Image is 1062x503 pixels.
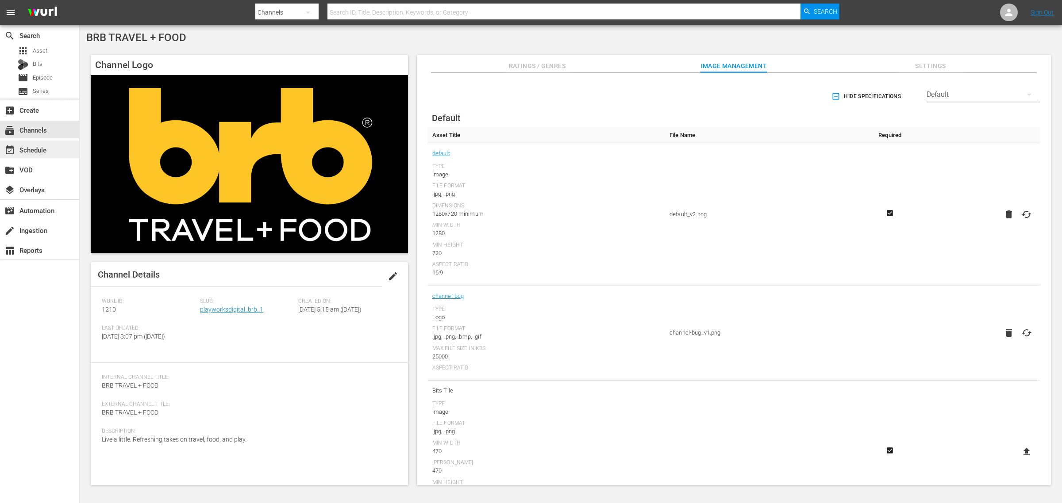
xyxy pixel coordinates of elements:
[102,409,158,416] span: BRB TRAVEL + FOOD
[18,72,28,83] span: Episode
[432,447,661,456] div: 470
[4,245,15,256] span: Reports
[432,325,661,332] div: File Format
[432,183,661,190] div: File Format
[432,190,661,198] div: .jpg, .png
[432,290,464,302] a: channel-bug
[33,60,42,69] span: Bits
[200,306,263,313] a: playworksdigital_brb_1
[102,401,392,408] span: External Channel Title:
[665,143,865,286] td: default_v2.png
[4,145,15,156] span: Schedule
[18,86,28,97] span: Series
[18,59,28,70] div: Bits
[800,4,839,19] button: Search
[814,4,837,19] span: Search
[428,127,665,143] th: Asset Title
[432,163,661,170] div: Type
[91,75,408,253] img: BRB TRAVEL + FOOD
[700,61,767,72] span: Image Management
[432,313,661,322] div: Logo
[432,352,661,361] div: 25000
[98,269,160,280] span: Channel Details
[927,82,1040,107] div: Default
[432,261,661,268] div: Aspect Ratio
[432,440,661,447] div: Min Width
[382,266,404,287] button: edit
[102,325,196,332] span: Last Updated:
[432,459,661,466] div: [PERSON_NAME]
[102,306,116,313] span: 1210
[18,46,28,56] span: Asset
[4,30,15,41] span: Search
[5,7,16,18] span: menu
[102,298,196,305] span: Wurl ID:
[504,61,570,72] span: Ratings / Genres
[665,127,865,143] th: File Name
[102,436,246,443] span: Live a little. Refreshing takes on travel, food, and play.
[432,420,661,427] div: File Format
[432,466,661,475] div: 470
[102,428,392,435] span: Description:
[4,125,15,136] span: Channels
[91,55,408,75] h4: Channel Logo
[432,427,661,436] div: .jpg, .png
[432,210,661,218] div: 1280x720 minimum
[21,2,64,23] img: ans4CAIJ8jUAAAAAAAAAAAAAAAAAAAAAAAAgQb4GAAAAAAAAAAAAAAAAAAAAAAAAJMjXAAAAAAAAAAAAAAAAAAAAAAAAgAT5G...
[102,382,158,389] span: BRB TRAVEL + FOOD
[33,46,47,55] span: Asset
[885,209,895,217] svg: Required
[885,446,895,454] svg: Required
[432,148,450,159] a: default
[1031,9,1054,16] a: Sign Out
[432,242,661,249] div: Min Height
[897,61,964,72] span: Settings
[200,298,294,305] span: Slug:
[833,92,901,101] span: Hide Specifications
[432,249,661,258] div: 720
[432,479,661,486] div: Min Height
[102,333,165,340] span: [DATE] 3:07 pm ([DATE])
[665,286,865,381] td: channel-bug_v1.png
[4,225,15,236] span: Ingestion
[86,31,186,44] span: BRB TRAVEL + FOOD
[432,400,661,408] div: Type
[432,268,661,277] div: 16:9
[4,185,15,195] span: Overlays
[432,408,661,416] div: Image
[432,365,661,372] div: Aspect Ratio
[298,306,362,313] span: [DATE] 5:15 am ([DATE])
[830,84,904,109] button: Hide Specifications
[388,271,398,282] span: edit
[432,306,661,313] div: Type
[432,345,661,352] div: Max File Size In Kbs
[432,385,661,396] span: Bits Tile
[33,73,53,82] span: Episode
[865,127,915,143] th: Required
[432,170,661,179] div: Image
[432,222,661,229] div: Min Width
[298,298,392,305] span: Created On:
[432,113,461,123] span: Default
[33,87,49,95] span: Series
[432,202,661,210] div: Dimensions
[4,206,15,216] span: Automation
[4,165,15,175] span: VOD
[102,374,392,381] span: Internal Channel Title:
[4,105,15,116] span: Create
[432,229,661,238] div: 1280
[432,332,661,341] div: .jpg, .png, .bmp, .gif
